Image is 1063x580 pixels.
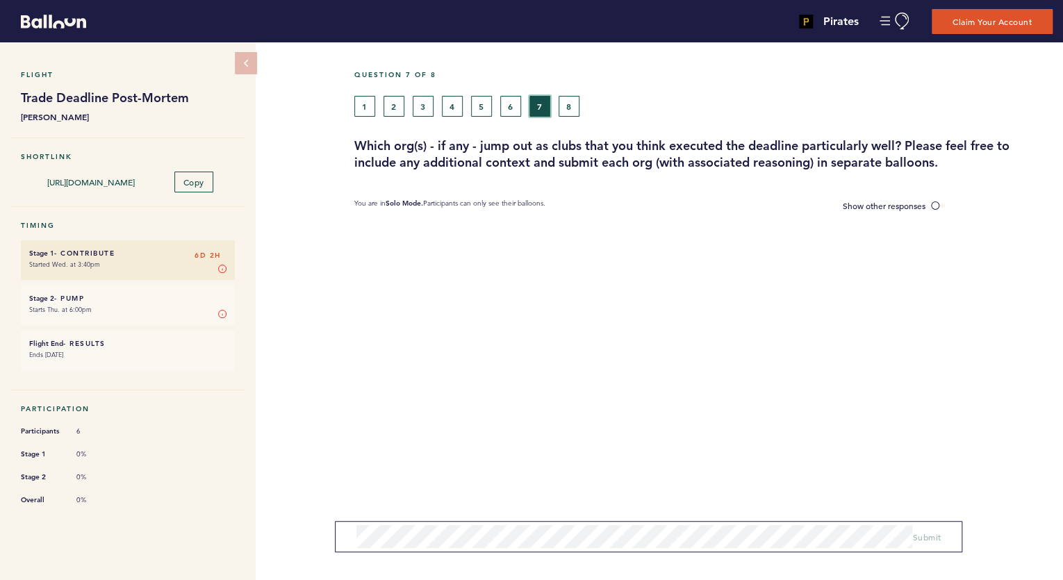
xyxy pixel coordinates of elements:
button: 4 [442,96,463,117]
span: Show other responses [843,200,925,211]
span: 0% [76,472,118,482]
span: Participants [21,424,63,438]
button: Copy [174,172,213,192]
button: 7 [529,96,550,117]
button: 2 [384,96,404,117]
span: 6D 2H [195,249,221,263]
button: Manage Account [880,13,911,30]
h5: Participation [21,404,235,413]
h5: Timing [21,221,235,230]
button: 1 [354,96,375,117]
span: Copy [183,176,204,188]
h4: Pirates [823,13,859,30]
h6: - Contribute [29,249,226,258]
time: Ends [DATE] [29,350,63,359]
span: 0% [76,495,118,505]
h6: - Results [29,339,226,348]
svg: Balloon [21,15,86,28]
h5: Shortlink [21,152,235,161]
span: 6 [76,426,118,436]
button: Submit [912,530,941,544]
h6: - Pump [29,294,226,303]
span: Stage 1 [21,447,63,461]
button: 3 [413,96,434,117]
button: 6 [500,96,521,117]
time: Starts Thu. at 6:00pm [29,305,92,314]
small: Stage 1 [29,249,54,258]
time: Started Wed. at 3:40pm [29,260,100,269]
a: Balloon [10,14,86,28]
h3: Which org(s) - if any - jump out as clubs that you think executed the deadline particularly well?... [354,138,1053,171]
small: Flight End [29,339,63,348]
b: Solo Mode. [386,199,423,208]
span: Submit [912,531,941,542]
button: 8 [559,96,579,117]
span: Stage 2 [21,470,63,484]
button: Claim Your Account [932,9,1053,34]
h5: Flight [21,70,235,79]
b: [PERSON_NAME] [21,110,235,124]
small: Stage 2 [29,294,54,303]
h5: Question 7 of 8 [354,70,1053,79]
p: You are in Participants can only see their balloons. [354,199,545,213]
h1: Trade Deadline Post-Mortem [21,90,235,106]
span: 0% [76,449,118,459]
button: 5 [471,96,492,117]
span: Overall [21,493,63,507]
